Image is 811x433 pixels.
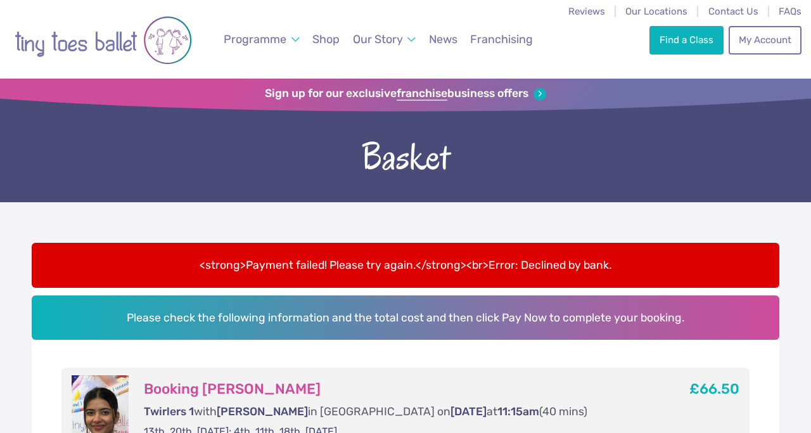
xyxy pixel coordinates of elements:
[353,32,403,46] span: Our Story
[423,25,463,54] a: News
[144,380,643,398] h3: Booking [PERSON_NAME]
[708,6,758,17] a: Contact Us
[217,405,308,418] span: [PERSON_NAME]
[144,404,643,420] p: with in [GEOGRAPHIC_DATA] on at (40 mins)
[429,32,457,46] span: News
[32,295,779,340] h2: Please check the following information and the total cost and then click Pay Now to complete your...
[312,32,340,46] span: Shop
[497,405,539,418] span: 11:15am
[568,6,605,17] a: Reviews
[450,405,487,418] span: [DATE]
[307,25,345,54] a: Shop
[15,8,192,72] img: tiny toes ballet
[729,26,801,54] a: My Account
[397,87,447,101] strong: franchise
[464,25,539,54] a: Franchising
[689,380,739,397] b: £66.50
[470,32,533,46] span: Franchising
[32,243,779,287] h2: <strong>Payment failed! Please try again.</strong><br>Error: Declined by bank.
[347,25,422,54] a: Our Story
[625,6,687,17] a: Our Locations
[218,25,305,54] a: Programme
[779,6,801,17] a: FAQs
[144,405,194,418] span: Twirlers 1
[224,32,286,46] span: Programme
[265,87,546,101] a: Sign up for our exclusivefranchisebusiness offers
[649,26,723,54] a: Find a Class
